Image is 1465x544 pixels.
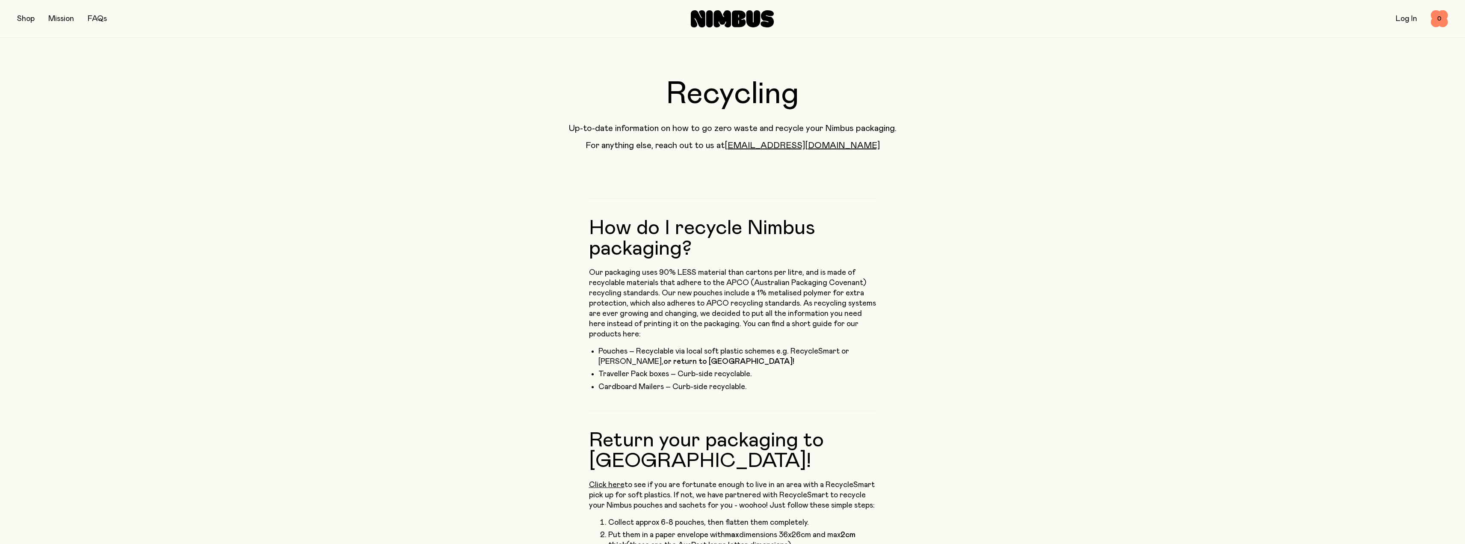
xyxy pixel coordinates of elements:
[589,268,876,339] p: Our packaging uses 90% LESS material than cartons per litre, and is made of recyclable materials ...
[17,79,1448,110] h1: Recycling
[17,123,1448,134] p: Up-to-date information on how to go zero waste and recycle your Nimbus packaging.
[663,358,794,366] strong: or return to [GEOGRAPHIC_DATA]!
[608,517,876,528] li: Collect approx 6-8 pouches, then flatten them completely.
[598,382,876,392] li: Cardboard Mailers – Curb-side recyclable.
[589,411,876,471] h2: Return your packaging to [GEOGRAPHIC_DATA]!
[589,480,876,511] p: to see if you are fortunate enough to live in an area with a RecycleSmart pick up for soft plasti...
[1396,15,1417,23] a: Log In
[725,141,880,150] a: [EMAIL_ADDRESS][DOMAIN_NAME]
[1431,10,1448,27] button: 0
[598,369,876,379] li: Traveller Pack boxes – Curb-side recyclable.
[589,481,624,489] a: Click here
[48,15,74,23] a: Mission
[589,199,876,259] h2: How do I recycle Nimbus packaging?
[88,15,107,23] a: FAQs
[17,140,1448,151] p: For anything else, reach out to us at
[598,346,876,367] li: Pouches – Recyclable via local soft plastic schemes e.g. RecycleSmart or [PERSON_NAME],
[725,531,739,539] strong: max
